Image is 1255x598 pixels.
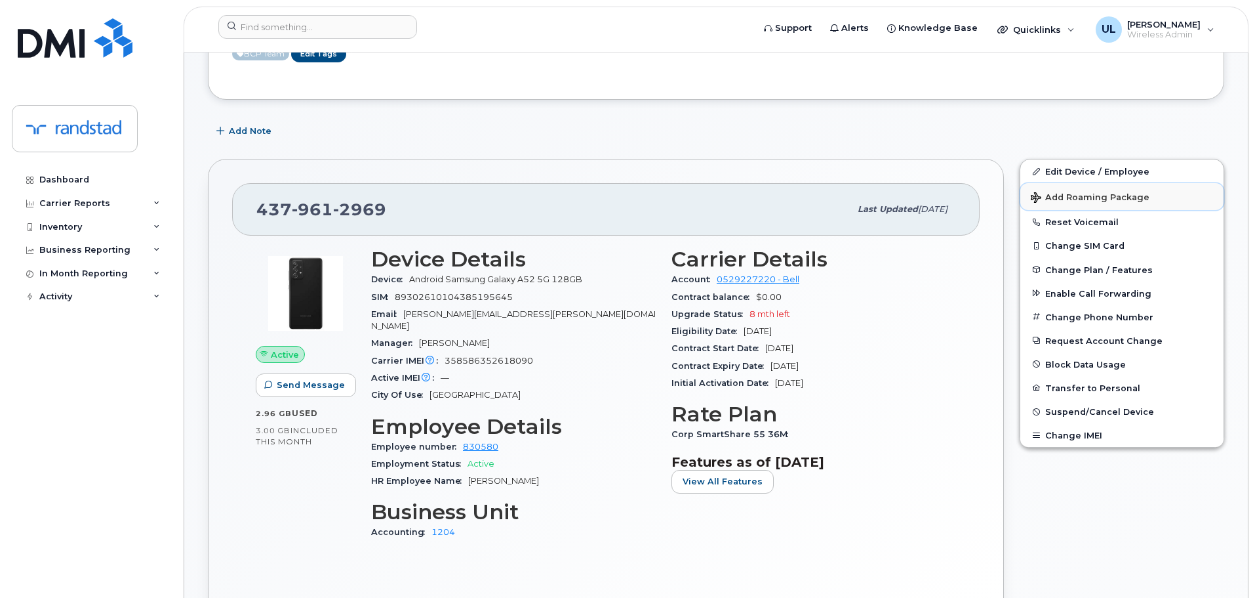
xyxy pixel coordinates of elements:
[371,309,403,319] span: Email
[671,402,956,426] h3: Rate Plan
[671,470,774,494] button: View All Features
[671,326,744,336] span: Eligibility Date
[1020,423,1224,447] button: Change IMEI
[671,274,717,284] span: Account
[468,476,539,486] span: [PERSON_NAME]
[671,343,765,353] span: Contract Start Date
[463,442,498,452] a: 830580
[1013,24,1061,35] span: Quicklinks
[292,200,333,219] span: 961
[256,426,290,435] span: 3.00 GB
[431,527,455,537] a: 1204
[208,119,283,143] button: Add Note
[821,15,878,41] a: Alerts
[671,429,795,439] span: Corp SmartShare 55 36M
[671,378,775,388] span: Initial Activation Date
[409,274,582,284] span: Android Samsung Galaxy A52 5G 128GB
[841,22,869,35] span: Alerts
[468,459,494,469] span: Active
[256,200,386,219] span: 437
[765,343,793,353] span: [DATE]
[271,349,299,361] span: Active
[1020,160,1224,183] a: Edit Device / Employee
[371,527,431,537] span: Accounting
[1102,22,1116,37] span: UL
[1020,305,1224,329] button: Change Phone Number
[717,274,799,284] a: 0529227220 - Bell
[256,425,338,447] span: included this month
[755,15,821,41] a: Support
[371,292,395,302] span: SIM
[333,200,386,219] span: 2969
[419,338,490,348] span: [PERSON_NAME]
[371,274,409,284] span: Device
[918,204,947,214] span: [DATE]
[1020,282,1224,305] button: Enable Call Forwarding
[371,476,468,486] span: HR Employee Name
[371,309,656,331] span: [PERSON_NAME][EMAIL_ADDRESS][PERSON_NAME][DOMAIN_NAME]
[988,16,1084,43] div: Quicklinks
[371,390,429,400] span: City Of Use
[1020,376,1224,400] button: Transfer to Personal
[671,247,956,271] h3: Carrier Details
[1020,210,1224,234] button: Reset Voicemail
[395,292,513,302] span: 89302610104385195645
[229,125,271,137] span: Add Note
[371,415,656,438] h3: Employee Details
[744,326,772,336] span: [DATE]
[371,459,468,469] span: Employment Status
[371,247,656,271] h3: Device Details
[277,379,345,391] span: Send Message
[1045,288,1151,298] span: Enable Call Forwarding
[878,15,987,41] a: Knowledge Base
[671,292,756,302] span: Contract balance
[1127,19,1201,30] span: [PERSON_NAME]
[371,338,419,348] span: Manager
[1127,30,1201,40] span: Wireless Admin
[429,390,521,400] span: [GEOGRAPHIC_DATA]
[371,356,445,366] span: Carrier IMEI
[898,22,978,35] span: Knowledge Base
[1020,400,1224,423] button: Suspend/Cancel Device
[1020,329,1224,352] button: Request Account Change
[858,204,918,214] span: Last updated
[291,46,346,62] a: Edit Tags
[683,475,763,488] span: View All Features
[256,374,356,397] button: Send Message
[441,373,449,383] span: —
[1020,258,1224,282] button: Change Plan / Features
[1031,192,1149,205] span: Add Roaming Package
[775,378,803,388] span: [DATE]
[256,409,292,418] span: 2.96 GB
[1045,407,1154,417] span: Suspend/Cancel Device
[266,254,345,333] img: image20231002-3703462-2e78ka.jpeg
[371,500,656,524] h3: Business Unit
[218,15,417,39] input: Find something...
[749,309,790,319] span: 8 mth left
[292,408,318,418] span: used
[232,47,289,60] span: Active
[1020,352,1224,376] button: Block Data Usage
[1020,183,1224,210] button: Add Roaming Package
[1086,16,1224,43] div: Uraib Lakhani
[1045,265,1153,274] span: Change Plan / Features
[371,442,463,452] span: Employee number
[775,22,812,35] span: Support
[371,373,441,383] span: Active IMEI
[1020,234,1224,257] button: Change SIM Card
[671,454,956,470] h3: Features as of [DATE]
[756,292,782,302] span: $0.00
[671,361,770,371] span: Contract Expiry Date
[770,361,799,371] span: [DATE]
[671,309,749,319] span: Upgrade Status
[445,356,533,366] span: 358586352618090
